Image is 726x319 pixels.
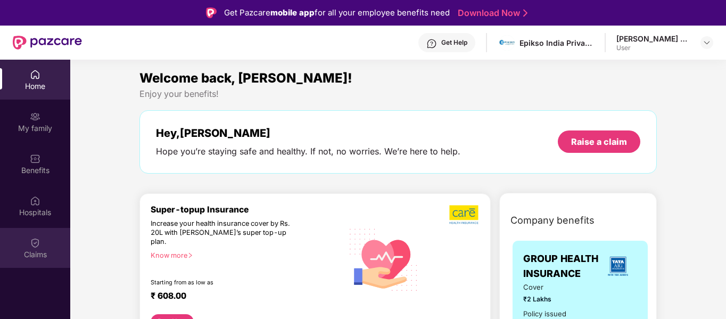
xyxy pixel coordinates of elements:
[30,111,40,122] img: svg+xml;base64,PHN2ZyB3aWR0aD0iMjAiIGhlaWdodD0iMjAiIHZpZXdCb3g9IjAgMCAyMCAyMCIgZmlsbD0ibm9uZSIgeG...
[187,252,193,258] span: right
[499,35,515,51] img: download.jpg
[139,88,657,100] div: Enjoy your benefits!
[30,195,40,206] img: svg+xml;base64,PHN2ZyBpZD0iSG9zcGl0YWxzIiB4bWxucz0iaHR0cDovL3d3dy53My5vcmcvMjAwMC9zdmciIHdpZHRoPS...
[458,7,524,19] a: Download Now
[523,7,527,19] img: Stroke
[523,282,573,293] span: Cover
[30,69,40,80] img: svg+xml;base64,PHN2ZyBpZD0iSG9tZSIgeG1sbnM9Imh0dHA6Ly93d3cudzMub3JnLzIwMDAvc3ZnIiB3aWR0aD0iMjAiIG...
[224,6,450,19] div: Get Pazcare for all your employee benefits need
[151,251,336,259] div: Know more
[30,153,40,164] img: svg+xml;base64,PHN2ZyBpZD0iQmVuZWZpdHMiIHhtbG5zPSJodHRwOi8vd3d3LnczLm9yZy8yMDAwL3N2ZyIgd2lkdGg9Ij...
[571,136,627,148] div: Raise a claim
[441,38,467,47] div: Get Help
[426,38,437,49] img: svg+xml;base64,PHN2ZyBpZD0iSGVscC0zMngzMiIgeG1sbnM9Imh0dHA6Ly93d3cudzMub3JnLzIwMDAvc3ZnIiB3aWR0aD...
[156,146,460,157] div: Hope you’re staying safe and healthy. If not, no worries. We’re here to help.
[151,291,332,304] div: ₹ 608.00
[510,213,595,228] span: Company benefits
[449,205,480,225] img: b5dec4f62d2307b9de63beb79f102df3.png
[604,252,632,281] img: insurerLogo
[616,44,691,52] div: User
[703,38,711,47] img: svg+xml;base64,PHN2ZyBpZD0iRHJvcGRvd24tMzJ4MzIiIHhtbG5zPSJodHRwOi8vd3d3LnczLm9yZy8yMDAwL3N2ZyIgd2...
[616,34,691,44] div: [PERSON_NAME] Mehndi [PERSON_NAME]
[139,70,352,86] span: Welcome back, [PERSON_NAME]!
[206,7,217,18] img: Logo
[151,279,298,287] div: Starting from as low as
[523,251,599,282] span: GROUP HEALTH INSURANCE
[343,217,425,301] img: svg+xml;base64,PHN2ZyB4bWxucz0iaHR0cDovL3d3dy53My5vcmcvMjAwMC9zdmciIHhtbG5zOnhsaW5rPSJodHRwOi8vd3...
[156,127,460,140] div: Hey, [PERSON_NAME]
[523,294,573,304] span: ₹2 Lakhs
[270,7,315,18] strong: mobile app
[151,219,296,247] div: Increase your health insurance cover by Rs. 20L with [PERSON_NAME]’s super top-up plan.
[13,36,82,50] img: New Pazcare Logo
[519,38,594,48] div: Epikso India Private Limited
[30,238,40,248] img: svg+xml;base64,PHN2ZyBpZD0iQ2xhaW0iIHhtbG5zPSJodHRwOi8vd3d3LnczLm9yZy8yMDAwL3N2ZyIgd2lkdGg9IjIwIi...
[151,205,343,215] div: Super-topup Insurance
